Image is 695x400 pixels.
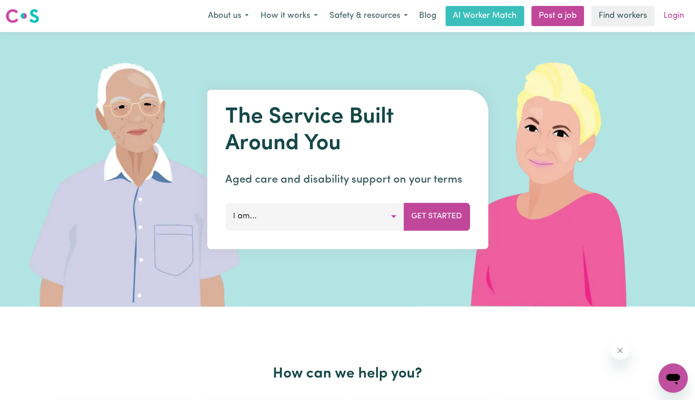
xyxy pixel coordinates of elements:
[611,341,629,360] iframe: Close message
[403,203,470,230] button: Get Started
[225,172,470,188] p: Aged care and disability support on your terms
[658,6,690,26] a: Login
[531,6,584,26] a: Post a job
[202,6,255,26] button: About us
[324,6,414,26] button: Safety & resources
[52,365,644,383] h2: How can we help you?
[5,5,39,27] a: Careseekers logo
[446,6,524,26] a: AI Worker Match
[5,8,39,24] img: Careseekers logo
[255,6,324,26] button: How it works
[5,6,55,14] span: Need any help?
[225,203,404,230] button: I am...
[414,6,442,26] a: Blog
[591,6,654,26] a: Find workers
[658,363,688,393] iframe: Button to launch messaging window
[225,104,470,157] h1: The Service Built Around You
